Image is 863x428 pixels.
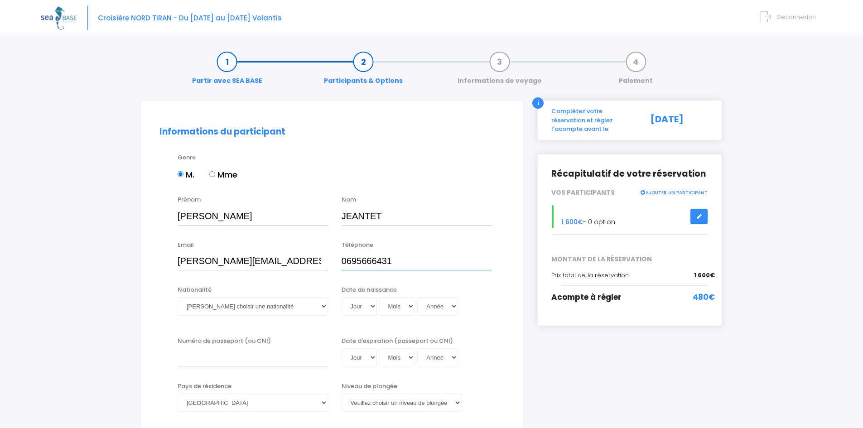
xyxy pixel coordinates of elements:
div: [DATE] [644,107,715,134]
label: Date de naissance [342,285,397,294]
label: Numéro de passeport (ou CNI) [178,337,271,346]
h2: Informations du participant [159,127,505,137]
label: Pays de résidence [178,382,231,391]
h2: Récapitulatif de votre réservation [551,168,708,179]
label: Nom [342,195,356,204]
input: Mme [209,171,215,177]
span: 1 600€ [694,271,715,280]
span: 1 600€ [561,217,583,226]
div: Complétez votre réservation et réglez l'acompte avant le [545,107,644,134]
label: Mme [209,168,237,181]
label: Nationalité [178,285,212,294]
span: 480€ [693,292,715,303]
div: - 0 option [545,205,715,228]
span: Acompte à régler [551,292,622,303]
label: Email [178,240,194,250]
a: Informations de voyage [453,57,546,86]
label: Prénom [178,195,201,204]
div: i [532,97,544,109]
a: Paiement [614,57,657,86]
span: Déconnexion [776,13,816,21]
label: Niveau de plongée [342,382,397,391]
a: Participants & Options [319,57,407,86]
span: Croisière NORD TIRAN - Du [DATE] au [DATE] Volantis [98,13,282,23]
label: Genre [178,153,196,162]
label: Téléphone [342,240,373,250]
span: Prix total de la réservation [551,271,629,279]
label: M. [178,168,194,181]
span: MONTANT DE LA RÉSERVATION [545,255,715,264]
input: M. [178,171,183,177]
a: Partir avec SEA BASE [188,57,267,86]
label: Date d'expiration (passeport ou CNI) [342,337,453,346]
div: VOS PARTICIPANTS [545,188,715,197]
a: AJOUTER UN PARTICIPANT [640,188,708,196]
